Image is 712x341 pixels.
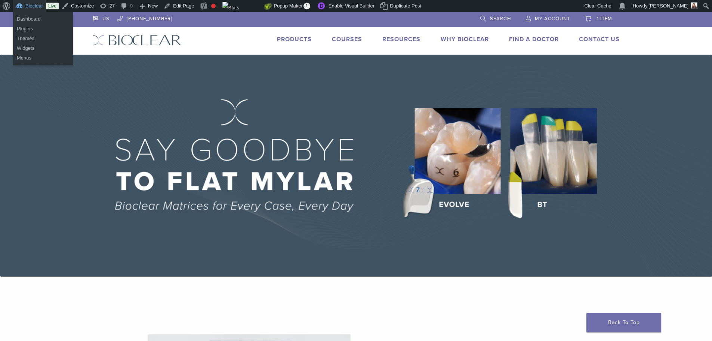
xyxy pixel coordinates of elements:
[277,36,312,43] a: Products
[303,3,310,9] span: 1
[441,36,489,43] a: Why Bioclear
[585,12,612,23] a: 1 item
[13,53,73,63] a: Menus
[332,36,362,43] a: Courses
[211,4,216,8] div: Focus keyphrase not set
[480,12,511,23] a: Search
[13,31,73,65] ul: Bioclear
[13,24,73,34] a: Plugins
[579,36,620,43] a: Contact Us
[490,16,511,22] span: Search
[597,16,612,22] span: 1 item
[382,36,420,43] a: Resources
[509,36,559,43] a: Find A Doctor
[13,14,73,24] a: Dashboard
[93,12,110,23] a: US
[526,12,570,23] a: My Account
[13,43,73,53] a: Widgets
[93,35,181,46] img: Bioclear
[117,12,172,23] a: [PHONE_NUMBER]
[46,3,59,9] a: Live
[648,3,688,9] span: [PERSON_NAME]
[586,313,661,332] a: Back To Top
[13,34,73,43] a: Themes
[222,2,264,11] img: Views over 48 hours. Click for more Jetpack Stats.
[13,12,73,36] ul: Bioclear
[535,16,570,22] span: My Account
